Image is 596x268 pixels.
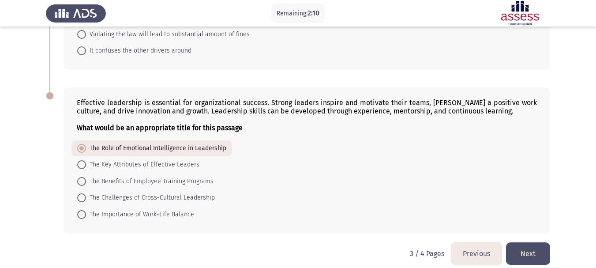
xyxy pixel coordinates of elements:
span: The Challenges of Cross-Cultural Leadership [86,193,215,203]
span: It confuses the other drivers around [86,45,191,56]
span: The Key Attributes of Effective Leaders [86,159,199,170]
p: 3 / 4 Pages [410,249,444,258]
img: Assessment logo of ASSESS English Language Assessment (3 Module) (Ba - IB) [490,1,550,26]
p: Remaining: [277,8,319,19]
span: The Role of Emotional Intelligence in Leadership [86,143,226,154]
span: The Importance of Work-Life Balance [86,209,194,220]
img: Assess Talent Management logo [46,1,106,26]
span: Violating the law will lead to substantial amount of fines [86,29,250,40]
button: load previous page [451,242,502,265]
span: 2:10 [307,9,319,17]
span: The Benefits of Employee Training Programs [86,176,214,187]
b: What would be an appropriate title for this passage [77,124,243,132]
div: Effective leadership is essential for organizational success. Strong leaders inspire and motivate... [77,98,537,132]
button: load next page [506,242,550,265]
